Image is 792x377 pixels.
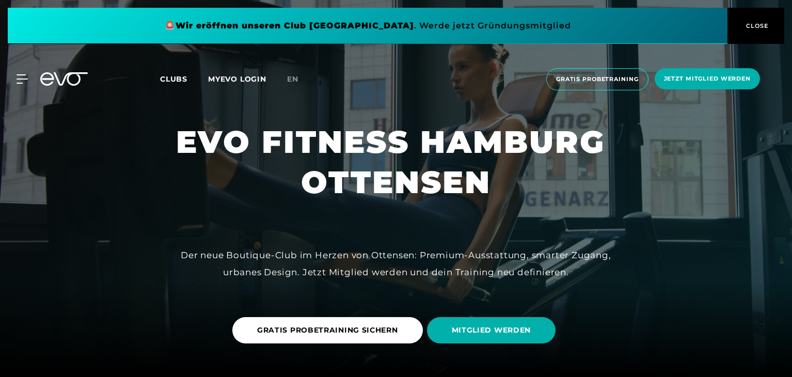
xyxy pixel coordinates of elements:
span: MITGLIED WERDEN [452,325,531,336]
a: Clubs [160,74,208,84]
span: Gratis Probetraining [556,75,639,84]
h1: EVO FITNESS HAMBURG OTTENSEN [176,122,616,202]
a: GRATIS PROBETRAINING SICHERN [232,309,427,351]
span: GRATIS PROBETRAINING SICHERN [257,325,398,336]
div: Der neue Boutique-Club im Herzen von Ottensen: Premium-Ausstattung, smarter Zugang, urbanes Desig... [164,247,628,280]
a: Gratis Probetraining [543,68,652,90]
a: MYEVO LOGIN [208,74,266,84]
a: Jetzt Mitglied werden [652,68,763,90]
a: MITGLIED WERDEN [427,309,560,351]
button: CLOSE [727,8,784,44]
span: Clubs [160,74,187,84]
a: en [287,73,311,85]
span: Jetzt Mitglied werden [664,74,751,83]
span: CLOSE [743,21,769,30]
span: en [287,74,298,84]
